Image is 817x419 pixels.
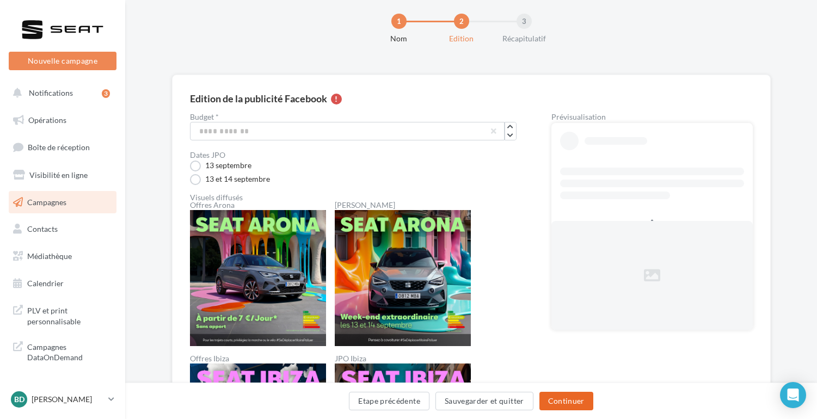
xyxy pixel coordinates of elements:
[391,14,407,29] div: 1
[335,355,471,362] label: JPO Ibiza
[335,210,471,346] img: JPO Arona
[190,151,225,159] label: Dates JPO
[27,224,58,233] span: Contacts
[28,115,66,125] span: Opérations
[32,394,104,405] p: [PERSON_NAME]
[427,33,496,44] div: Edition
[29,170,88,180] span: Visibilité en ligne
[551,113,753,121] div: Prévisualisation
[9,52,116,70] button: Nouvelle campagne
[27,251,72,261] span: Médiathèque
[435,392,533,410] button: Sauvegarder et quitter
[7,299,119,331] a: PLV et print personnalisable
[27,303,112,326] span: PLV et print personnalisable
[190,194,517,201] div: Visuels diffusés
[190,201,326,209] label: Offres Arona
[7,82,114,104] button: Notifications 3
[190,113,517,121] label: Budget *
[489,33,559,44] div: Récapitulatif
[29,88,73,97] span: Notifications
[190,161,251,171] label: 13 septembre
[28,143,90,152] span: Boîte de réception
[190,210,326,346] img: Offres Arona
[27,340,112,363] span: Campagnes DataOnDemand
[454,14,469,29] div: 2
[190,94,327,103] div: Edition de la publicité Facebook
[7,191,119,214] a: Campagnes
[7,164,119,187] a: Visibilité en ligne
[7,218,119,241] a: Contacts
[335,201,471,209] label: [PERSON_NAME]
[364,33,434,44] div: Nom
[7,245,119,268] a: Médiathèque
[190,355,326,362] label: Offres Ibiza
[27,197,66,206] span: Campagnes
[7,135,119,159] a: Boîte de réception
[780,382,806,408] div: Open Intercom Messenger
[349,392,429,410] button: Etape précédente
[539,392,593,410] button: Continuer
[9,389,116,410] a: BD [PERSON_NAME]
[102,89,110,98] div: 3
[7,109,119,132] a: Opérations
[14,394,24,405] span: BD
[27,279,64,288] span: Calendrier
[190,174,270,185] label: 13 et 14 septembre
[7,272,119,295] a: Calendrier
[7,335,119,367] a: Campagnes DataOnDemand
[517,14,532,29] div: 3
